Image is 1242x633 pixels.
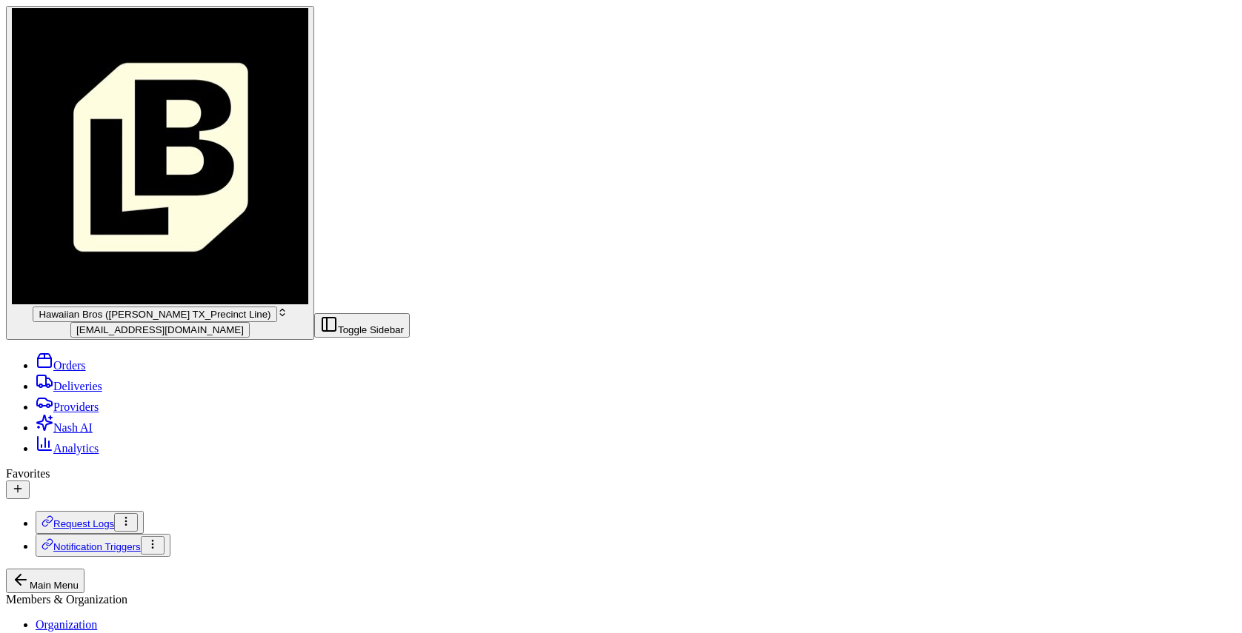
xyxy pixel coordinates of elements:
span: Nash AI [53,421,93,434]
span: Request Logs [53,518,114,529]
div: Favorites [6,467,1236,480]
span: Providers [53,401,99,413]
span: Analytics [53,442,99,455]
button: Notification Triggers [36,534,170,557]
a: Orders [36,359,86,372]
a: Nash AI [36,421,93,434]
a: Providers [36,401,99,413]
button: Toggle Sidebar [314,313,410,338]
img: Hawaiian Bros (Hurst TX_Precinct Line) [12,8,308,304]
button: Hawaiian Bros ([PERSON_NAME] TX_Precinct Line) [33,307,276,322]
span: Main Menu [30,580,79,591]
a: Organization [36,618,97,631]
span: Notification Triggers [53,541,141,552]
button: [EMAIL_ADDRESS][DOMAIN_NAME] [70,322,250,338]
button: Hawaiian Bros (Hurst TX_Precinct Line)Hawaiian Bros ([PERSON_NAME] TX_Precinct Line)[EMAIL_ADDRES... [6,6,314,340]
a: Analytics [36,442,99,455]
span: Orders [53,359,86,372]
div: Members & Organization [6,593,1236,606]
button: Request Logs [36,511,144,534]
a: Deliveries [36,380,102,392]
a: Request Logs [41,518,114,529]
button: Main Menu [6,569,84,593]
span: Toggle Sidebar [338,324,404,335]
a: Notification Triggers [41,541,141,552]
span: Deliveries [53,380,102,392]
span: [EMAIL_ADDRESS][DOMAIN_NAME] [76,324,244,335]
span: Hawaiian Bros ([PERSON_NAME] TX_Precinct Line) [39,309,270,320]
